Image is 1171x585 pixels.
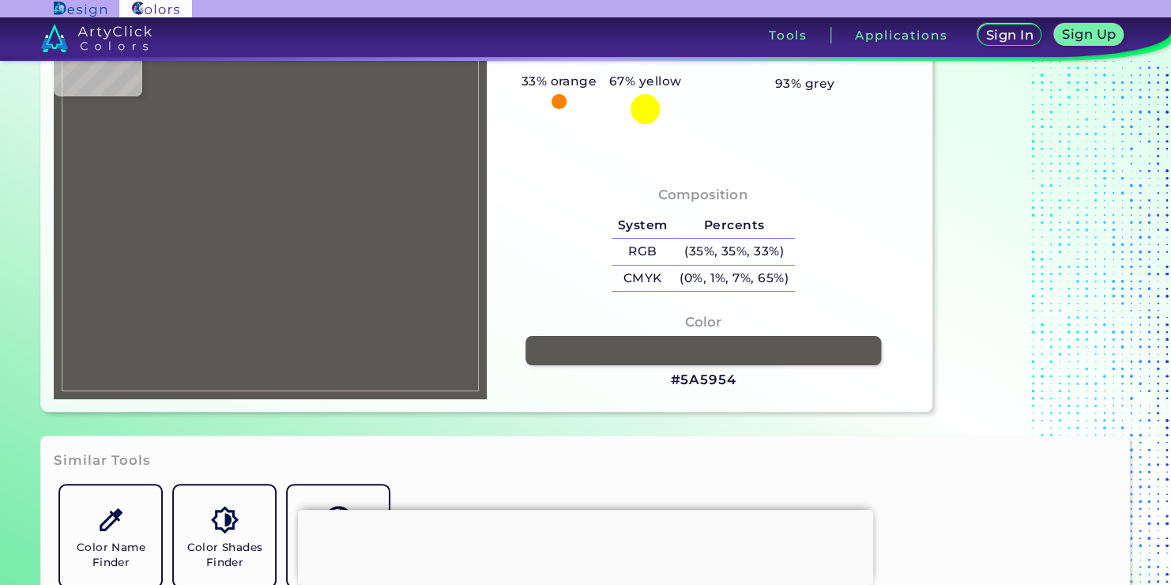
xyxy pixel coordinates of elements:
img: logo_artyclick_colors_white.svg [41,24,152,52]
h5: 93% grey [775,74,835,94]
a: Sign In [979,25,1041,46]
h5: 67% yellow [603,71,687,92]
h3: Applications [855,29,947,41]
img: ArtyClick Design logo [54,2,107,17]
img: icon_color_name_finder.svg [97,506,125,534]
img: icon_color_shades.svg [211,506,239,534]
h3: Tools [769,29,808,41]
h5: Color Name Finder [66,540,155,570]
h5: System [612,213,673,239]
h5: 33% orange [515,71,603,92]
h4: Color [685,311,721,334]
h5: Sign In [987,29,1033,42]
h5: CMYK [612,266,673,292]
h4: Composition [658,183,747,206]
img: 0f5b69cd-0919-40fd-bf94-befb9b537461 [62,16,479,391]
iframe: Advertisement [298,510,873,581]
img: icon_color_names_dictionary.svg [325,506,352,534]
h5: Color Names Dictionary [294,540,382,570]
h5: Sign Up [1064,28,1115,41]
h5: (0%, 1%, 7%, 65%) [673,266,794,292]
h3: #5A5954 [670,371,736,390]
a: Sign Up [1056,25,1122,46]
h5: Color Shades Finder [180,540,269,570]
h5: Percents [673,213,794,239]
h5: (35%, 35%, 33%) [673,239,794,265]
h5: RGB [612,239,673,265]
